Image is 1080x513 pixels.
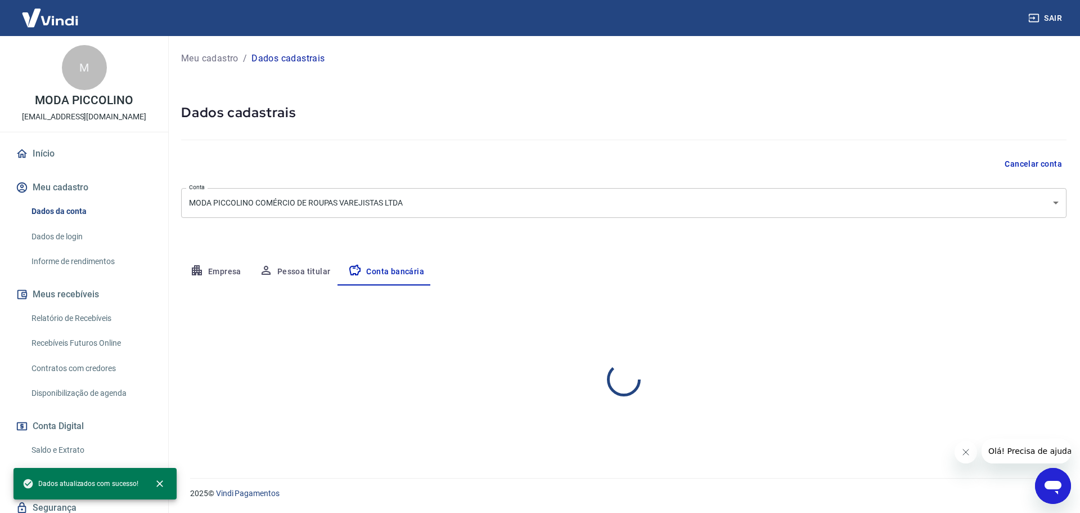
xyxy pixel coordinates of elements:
[1035,468,1071,504] iframe: Botão para abrir a janela de mensagens
[27,200,155,223] a: Dados da conta
[27,332,155,355] a: Recebíveis Futuros Online
[181,104,1066,122] h5: Dados cadastrais
[190,488,1053,499] p: 2025 ©
[181,188,1066,218] div: MODA PICCOLINO COMÉRCIO DE ROUPAS VAREJISTAS LTDA
[27,382,155,405] a: Disponibilização de agenda
[251,52,325,65] p: Dados cadastrais
[181,52,238,65] a: Meu cadastro
[22,478,138,489] span: Dados atualizados com sucesso!
[22,111,146,123] p: [EMAIL_ADDRESS][DOMAIN_NAME]
[189,183,205,191] label: Conta
[250,258,340,286] button: Pessoa titular
[13,175,155,200] button: Meu cadastro
[181,258,250,286] button: Empresa
[13,282,155,307] button: Meus recebíveis
[62,45,107,90] div: M
[147,471,172,496] button: close
[216,489,280,498] a: Vindi Pagamentos
[243,52,247,65] p: /
[27,250,155,273] a: Informe de rendimentos
[35,95,133,106] p: MODA PICCOLINO
[27,463,155,487] a: Saque
[27,439,155,462] a: Saldo e Extrato
[13,414,155,439] button: Conta Digital
[1000,154,1066,175] button: Cancelar conta
[27,225,155,248] a: Dados de login
[7,8,94,17] span: Olá! Precisa de ajuda?
[13,141,155,166] a: Início
[1026,8,1066,29] button: Sair
[13,1,87,35] img: Vindi
[339,258,433,286] button: Conta bancária
[955,441,977,463] iframe: Fechar mensagem
[982,439,1071,463] iframe: Mensagem da empresa
[27,307,155,330] a: Relatório de Recebíveis
[27,357,155,380] a: Contratos com credores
